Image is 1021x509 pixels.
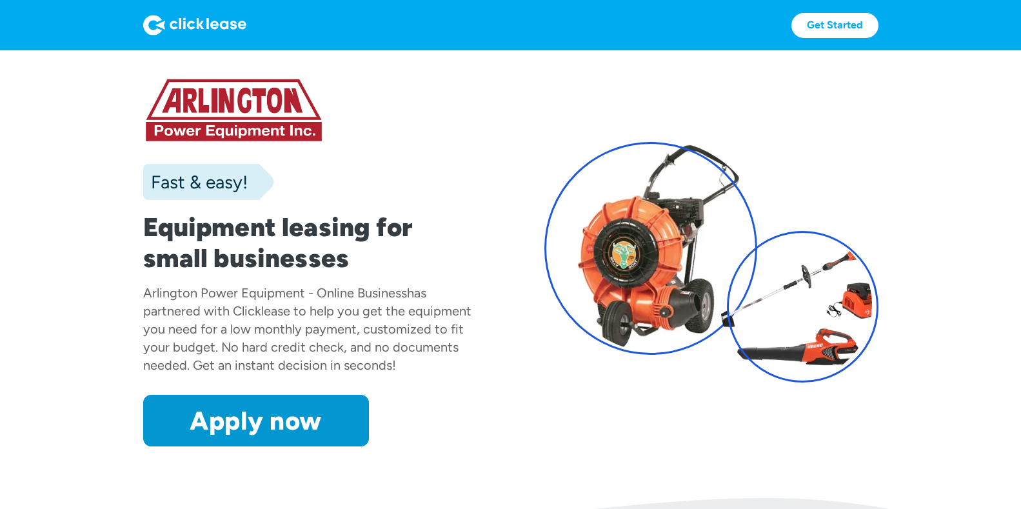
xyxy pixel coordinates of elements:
div: has partnered with Clicklease to help you get the equipment you need for a low monthly payment, c... [143,285,471,373]
a: Apply now [143,395,369,446]
div: Arlington Power Equipment - Online Business [143,285,407,301]
div: Fast & easy! [143,169,248,195]
img: Logo [143,15,246,35]
h1: Equipment leasing for small businesses [143,212,477,274]
a: Get Started [791,13,878,38]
